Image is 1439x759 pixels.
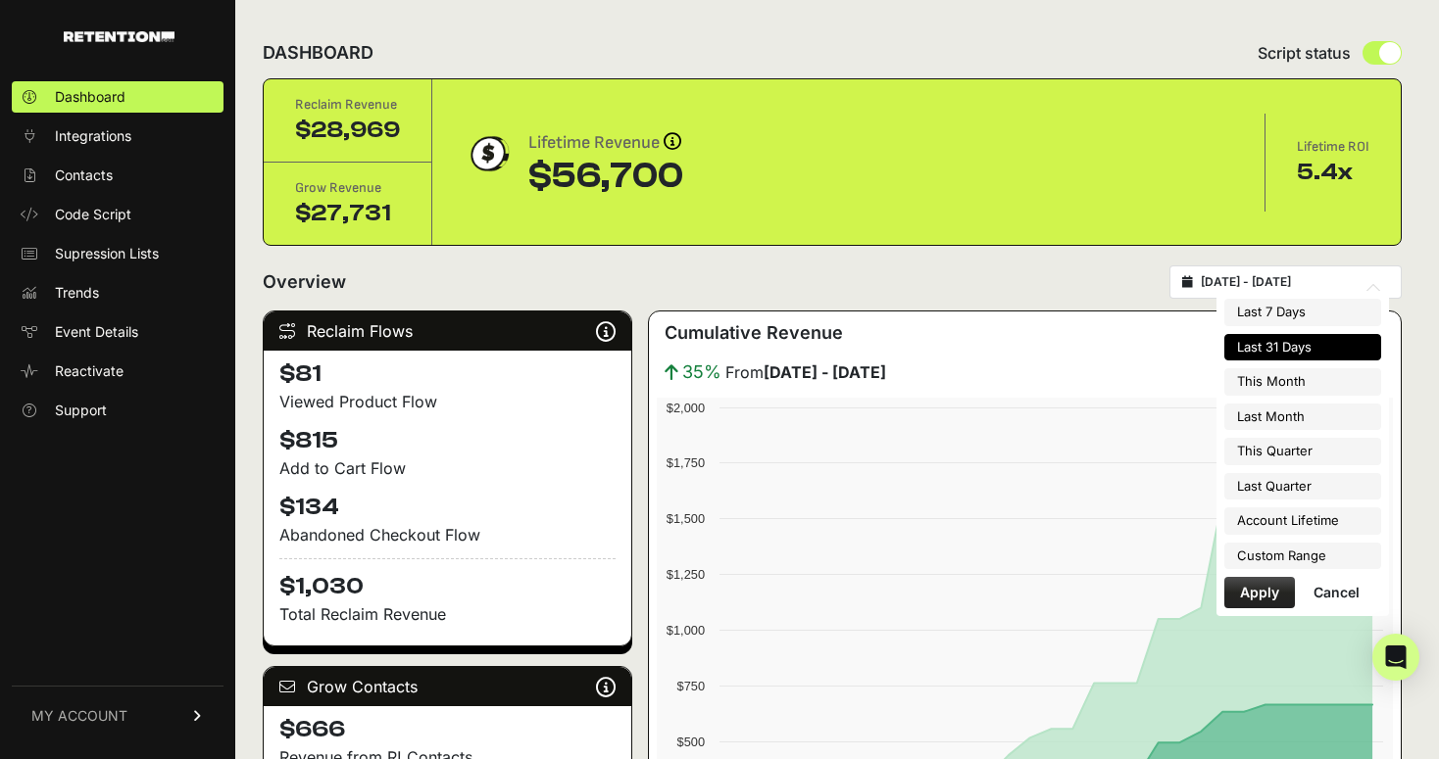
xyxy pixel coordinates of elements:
[12,395,223,426] a: Support
[295,115,400,146] div: $28,969
[279,602,616,626] p: Total Reclaim Revenue
[279,456,616,480] div: Add to Cart Flow
[55,126,131,146] span: Integrations
[279,523,616,546] div: Abandoned Checkout Flow
[55,283,99,303] span: Trends
[1298,577,1375,608] button: Cancel
[1224,577,1295,608] button: Apply
[279,558,616,602] h4: $1,030
[12,356,223,387] a: Reactivate
[764,362,886,382] strong: [DATE] - [DATE]
[1297,157,1369,188] div: 5.4x
[667,401,705,415] text: $2,000
[1224,334,1381,361] li: Last 31 Days
[12,277,223,308] a: Trends
[12,81,223,113] a: Dashboard
[279,492,616,523] h4: $134
[464,129,513,178] img: dollar-coin-05c43ed7efb7bc0c12610022525b4bbbb207c7efeef5aecc26f025e68dcafac9.png
[55,322,138,342] span: Event Details
[12,686,223,745] a: MY ACCOUNT
[279,390,616,413] div: Viewed Product Flow
[667,511,705,526] text: $1,500
[295,178,400,198] div: Grow Revenue
[682,358,721,386] span: 35%
[1224,543,1381,570] li: Custom Range
[55,87,125,107] span: Dashboard
[1297,137,1369,157] div: Lifetime ROI
[676,735,704,749] text: $500
[1224,438,1381,465] li: This Quarter
[279,425,616,456] h4: $815
[31,706,127,726] span: MY ACCOUNT
[1224,368,1381,396] li: This Month
[55,205,131,224] span: Code Script
[665,319,843,347] h3: Cumulative Revenue
[55,244,159,263] span: Supression Lists
[12,120,223,152] a: Integrations
[1224,507,1381,535] li: Account Lifetime
[264,667,631,706] div: Grow Contacts
[1224,403,1381,431] li: Last Month
[279,358,616,390] h4: $81
[12,199,223,230] a: Code Script
[55,166,113,185] span: Contacts
[12,316,223,348] a: Event Details
[528,157,683,196] div: $56,700
[264,311,631,351] div: Reclaim Flows
[1258,41,1351,65] span: Script status
[279,714,616,745] h4: $666
[12,160,223,191] a: Contacts
[1224,473,1381,500] li: Last Quarter
[528,129,683,157] div: Lifetime Revenue
[667,623,705,638] text: $1,000
[667,567,705,582] text: $1,250
[295,95,400,115] div: Reclaim Revenue
[676,679,704,693] text: $750
[55,401,107,420] span: Support
[1372,634,1419,681] div: Open Intercom Messenger
[667,455,705,470] text: $1,750
[55,361,124,381] span: Reactivate
[263,268,346,296] h2: Overview
[1224,299,1381,326] li: Last 7 Days
[12,238,223,269] a: Supression Lists
[263,39,373,67] h2: DASHBOARD
[725,360,886,384] span: From
[295,198,400,229] div: $27,731
[64,31,174,42] img: Retention.com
